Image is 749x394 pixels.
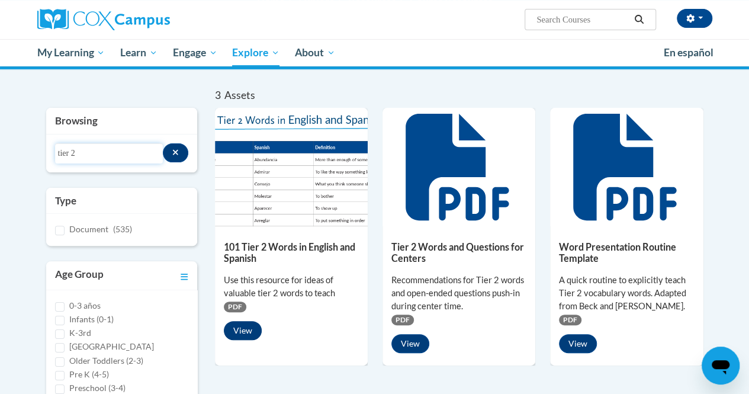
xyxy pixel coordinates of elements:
button: Account Settings [677,9,712,28]
div: Recommendations for Tier 2 words and open-ended questions push-in during center time. [391,274,526,313]
h3: Age Group [55,267,104,284]
span: Document [69,224,108,234]
span: Explore [232,46,279,60]
span: Learn [120,46,157,60]
button: View [559,334,597,353]
div: Main menu [28,39,721,66]
input: Search Courses [535,12,630,27]
div: Use this resource for ideas of valuable tier 2 words to teach [224,274,359,300]
h3: Type [55,194,188,208]
span: Engage [173,46,217,60]
label: K-3rd [69,326,91,339]
label: Older Toddlers (2-3) [69,354,143,367]
input: Search resources [55,143,163,164]
button: View [224,321,262,340]
a: Toggle collapse [181,267,188,284]
span: 3 [215,89,221,101]
button: Search resources [163,143,188,162]
span: Assets [224,89,255,101]
span: PDF [224,302,246,312]
button: View [391,334,429,353]
a: Cox Campus [37,9,250,30]
div: A quick routine to explicitly teach Tier 2 vocabulary words. Adapted from Beck and [PERSON_NAME]. [559,274,694,313]
label: [GEOGRAPHIC_DATA] [69,340,154,353]
span: (535) [113,224,132,234]
h5: 101 Tier 2 Words in English and Spanish [224,241,359,264]
img: 836e94b2-264a-47ae-9840-fb2574307f3b.pdf [215,108,368,226]
a: Learn [112,39,165,66]
label: 0-3 años [69,299,101,312]
h3: Browsing [55,114,188,128]
button: Search [630,12,648,27]
a: Engage [165,39,225,66]
h5: Tier 2 Words and Questions for Centers [391,241,526,264]
img: Cox Campus [37,9,170,30]
h5: Word Presentation Routine Template [559,241,694,264]
span: PDF [391,315,414,325]
a: Explore [224,39,287,66]
a: My Learning [30,39,113,66]
a: About [287,39,343,66]
span: About [295,46,335,60]
label: Infants (0-1) [69,313,114,326]
span: PDF [559,315,581,325]
iframe: Button to launch messaging window [702,347,740,385]
a: En español [656,40,721,65]
span: My Learning [37,46,105,60]
span: En español [664,46,713,59]
label: Pre K (4-5) [69,368,109,381]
